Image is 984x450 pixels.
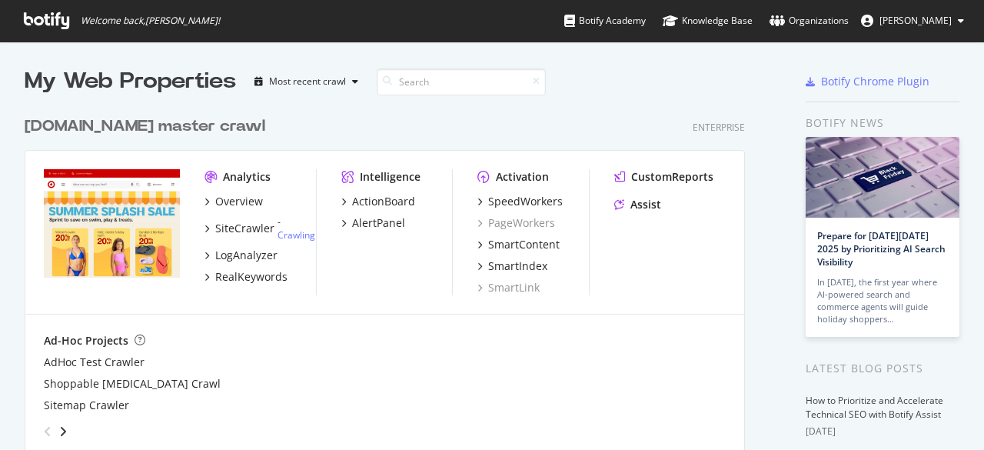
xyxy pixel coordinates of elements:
a: Sitemap Crawler [44,398,129,413]
a: SmartIndex [477,258,547,274]
div: SiteCrawler [215,221,274,236]
a: How to Prioritize and Accelerate Technical SEO with Botify Assist [806,394,943,421]
div: - [278,215,315,242]
a: LogAnalyzer [204,248,278,263]
div: Intelligence [360,169,421,185]
div: ActionBoard [352,194,415,209]
a: Crawling [278,228,315,242]
a: Assist [614,197,661,212]
div: SpeedWorkers [488,194,563,209]
button: [PERSON_NAME] [849,8,976,33]
div: Activation [496,169,549,185]
a: SmartLink [477,280,540,295]
a: AlertPanel [341,215,405,231]
a: PageWorkers [477,215,555,231]
div: SmartIndex [488,258,547,274]
img: Prepare for Black Friday 2025 by Prioritizing AI Search Visibility [806,137,959,218]
button: Most recent crawl [248,69,364,94]
a: RealKeywords [204,269,288,285]
a: Botify Chrome Plugin [806,74,929,89]
a: SiteCrawler- Crawling [204,215,315,242]
span: Apoorva Rao [879,14,952,27]
div: Analytics [223,169,271,185]
div: Assist [630,197,661,212]
div: RealKeywords [215,269,288,285]
div: In [DATE], the first year where AI-powered search and commerce agents will guide holiday shoppers… [817,276,948,325]
div: Knowledge Base [663,13,753,28]
div: Latest Blog Posts [806,360,959,377]
div: SmartContent [488,237,560,252]
a: Prepare for [DATE][DATE] 2025 by Prioritizing AI Search Visibility [817,229,946,268]
a: ActionBoard [341,194,415,209]
a: AdHoc Test Crawler [44,355,145,370]
div: Ad-Hoc Projects [44,333,128,348]
div: Enterprise [693,121,745,134]
div: angle-left [38,419,58,444]
div: Botify news [806,115,959,132]
div: [DATE] [806,425,959,438]
div: Organizations [770,13,849,28]
img: www.target.com [44,169,180,278]
div: Overview [215,194,263,209]
div: [DOMAIN_NAME] master crawl [25,115,265,138]
div: AlertPanel [352,215,405,231]
div: Botify Chrome Plugin [821,74,929,89]
a: CustomReports [614,169,713,185]
div: Most recent crawl [269,77,346,86]
div: Botify Academy [564,13,646,28]
input: Search [377,68,546,95]
a: SmartContent [477,237,560,252]
a: Overview [204,194,263,209]
a: SpeedWorkers [477,194,563,209]
span: Welcome back, [PERSON_NAME] ! [81,15,220,27]
div: My Web Properties [25,66,236,97]
div: angle-right [58,424,68,439]
div: CustomReports [631,169,713,185]
a: Shoppable [MEDICAL_DATA] Crawl [44,376,221,392]
a: [DOMAIN_NAME] master crawl [25,115,271,138]
div: LogAnalyzer [215,248,278,263]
